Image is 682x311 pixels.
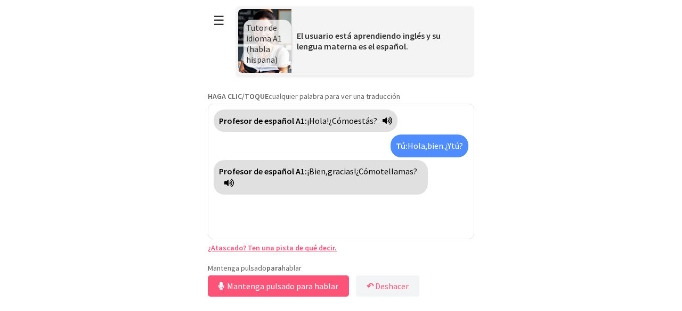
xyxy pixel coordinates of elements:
[297,30,441,52] font: El usuario está aprendiendo inglés y su lengua materna es el español.
[269,91,400,101] font: cualquier palabra para ver una traducción
[354,166,356,176] font: !
[332,115,354,126] font: Cómo
[208,263,266,273] font: Mantenga pulsado
[266,263,282,273] font: para
[219,115,307,126] font: Profesor de español A1:
[208,7,230,34] button: ☰
[396,140,408,151] font: Tú:
[388,166,413,176] font: llamas
[354,115,374,126] font: estás
[208,275,349,297] button: Mantenga pulsado para hablar
[329,115,332,126] font: ¿
[214,110,397,132] div: Haga clic para traducir
[356,166,380,176] font: ¿Cómo
[451,140,463,151] font: tú?
[413,166,417,176] font: ?
[328,166,354,176] font: gracias
[246,22,282,65] font: Tutor de idioma A1 (habla hispana)
[375,281,409,291] font: Deshacer
[374,115,377,126] font: ?
[214,160,428,195] div: Haga clic para traducir
[307,115,329,126] font: ¡Hola!
[408,140,427,151] font: Hola,
[208,91,269,101] font: HAGA CLIC/TOQUE
[427,140,445,151] font: bien.
[208,243,337,253] a: ¿Atascado? Ten una pista de qué decir.
[445,140,451,151] font: ¿Y
[380,166,388,176] font: te
[213,12,225,29] font: ☰
[367,281,374,291] font: ↶
[238,9,291,73] img: Imagen del escenario
[282,263,302,273] font: hablar
[219,166,307,176] font: Profesor de español A1:
[309,166,328,176] font: Bien,
[227,281,338,291] font: Mantenga pulsado para hablar
[391,135,468,157] div: Haga clic para traducir
[356,275,419,297] button: ↶Deshacer
[307,166,309,176] font: ¡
